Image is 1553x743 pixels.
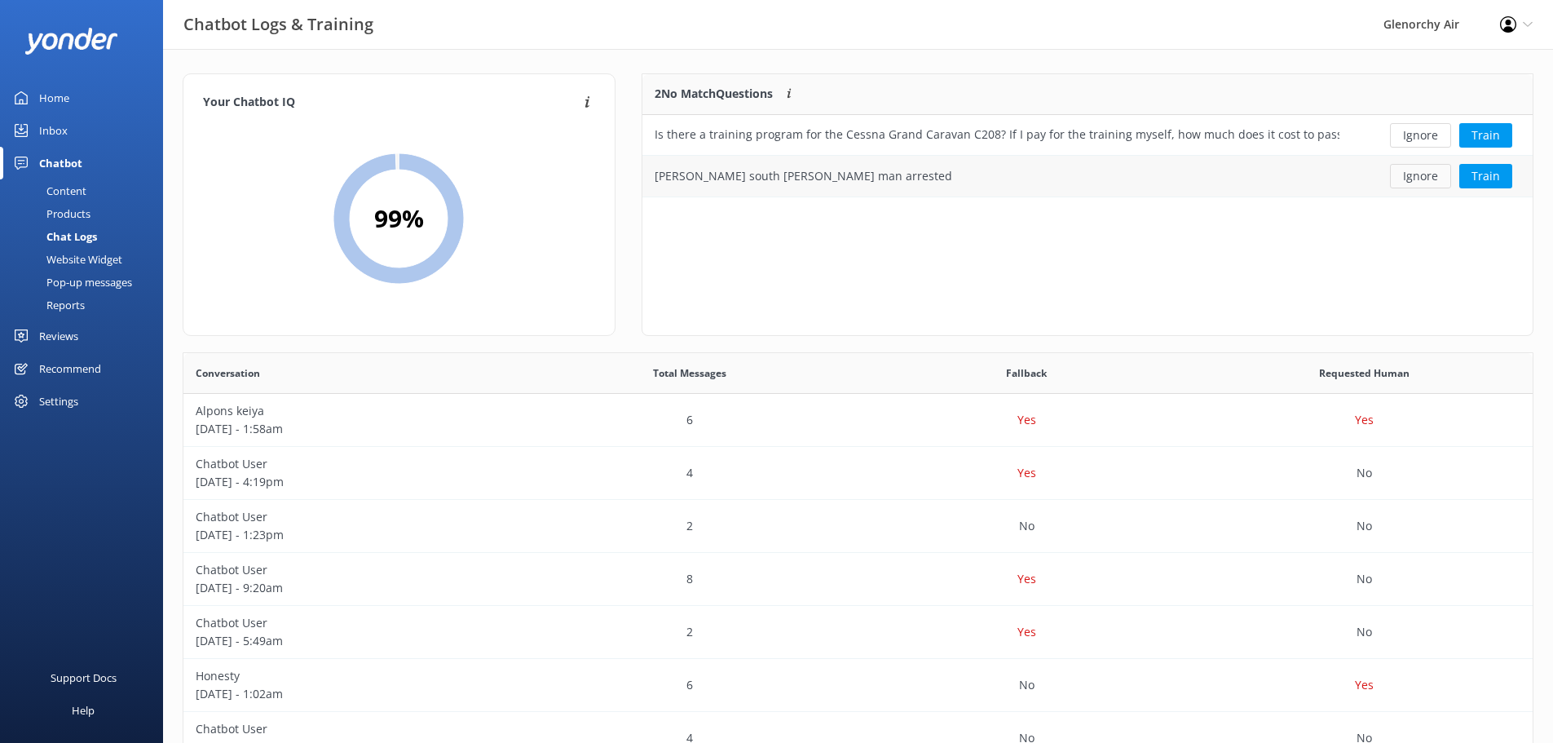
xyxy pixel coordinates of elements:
[1390,164,1451,188] button: Ignore
[1459,123,1512,148] button: Train
[686,570,693,588] p: 8
[1390,123,1451,148] button: Ignore
[1459,164,1512,188] button: Train
[196,561,509,579] p: Chatbot User
[196,526,509,544] p: [DATE] - 1:23pm
[653,365,726,381] span: Total Messages
[642,156,1533,197] div: row
[1017,411,1036,429] p: Yes
[196,720,509,738] p: Chatbot User
[183,447,1533,500] div: row
[10,271,132,294] div: Pop-up messages
[1019,517,1035,535] p: No
[1006,365,1047,381] span: Fallback
[1019,676,1035,694] p: No
[10,179,163,202] a: Content
[10,202,90,225] div: Products
[183,11,373,38] h3: Chatbot Logs & Training
[686,623,693,641] p: 2
[39,385,78,418] div: Settings
[39,114,68,147] div: Inbox
[39,82,69,114] div: Home
[51,661,117,694] div: Support Docs
[1017,464,1036,482] p: Yes
[196,402,509,420] p: Alpons keiya
[686,411,693,429] p: 6
[1355,411,1374,429] p: Yes
[183,606,1533,659] div: row
[196,508,509,526] p: Chatbot User
[1357,623,1372,641] p: No
[196,365,260,381] span: Conversation
[196,632,509,650] p: [DATE] - 5:49am
[10,179,86,202] div: Content
[642,115,1533,156] div: row
[10,271,163,294] a: Pop-up messages
[10,225,163,248] a: Chat Logs
[183,394,1533,447] div: row
[686,676,693,694] p: 6
[1319,365,1410,381] span: Requested Human
[72,694,95,727] div: Help
[196,420,509,438] p: [DATE] - 1:58am
[10,294,163,316] a: Reports
[39,147,82,179] div: Chatbot
[1017,570,1036,588] p: Yes
[196,579,509,597] p: [DATE] - 9:20am
[10,248,163,271] a: Website Widget
[196,667,509,685] p: Honesty
[642,115,1533,197] div: grid
[183,500,1533,553] div: row
[1017,623,1036,641] p: Yes
[183,553,1533,606] div: row
[1357,517,1372,535] p: No
[196,455,509,473] p: Chatbot User
[10,202,163,225] a: Products
[10,225,97,248] div: Chat Logs
[183,659,1533,712] div: row
[24,28,118,55] img: yonder-white-logo.png
[655,85,773,103] p: 2 No Match Questions
[203,94,580,112] h4: Your Chatbot IQ
[196,614,509,632] p: Chatbot User
[1357,570,1372,588] p: No
[39,320,78,352] div: Reviews
[686,464,693,482] p: 4
[1355,676,1374,694] p: Yes
[655,126,1339,144] div: Is there a training program for the Cessna Grand Caravan C208? If I pay for the training myself, ...
[10,248,122,271] div: Website Widget
[196,685,509,703] p: [DATE] - 1:02am
[374,199,424,238] h2: 99 %
[196,473,509,491] p: [DATE] - 4:19pm
[39,352,101,385] div: Recommend
[10,294,85,316] div: Reports
[655,167,952,185] div: [PERSON_NAME] south [PERSON_NAME] man arrested
[686,517,693,535] p: 2
[1357,464,1372,482] p: No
